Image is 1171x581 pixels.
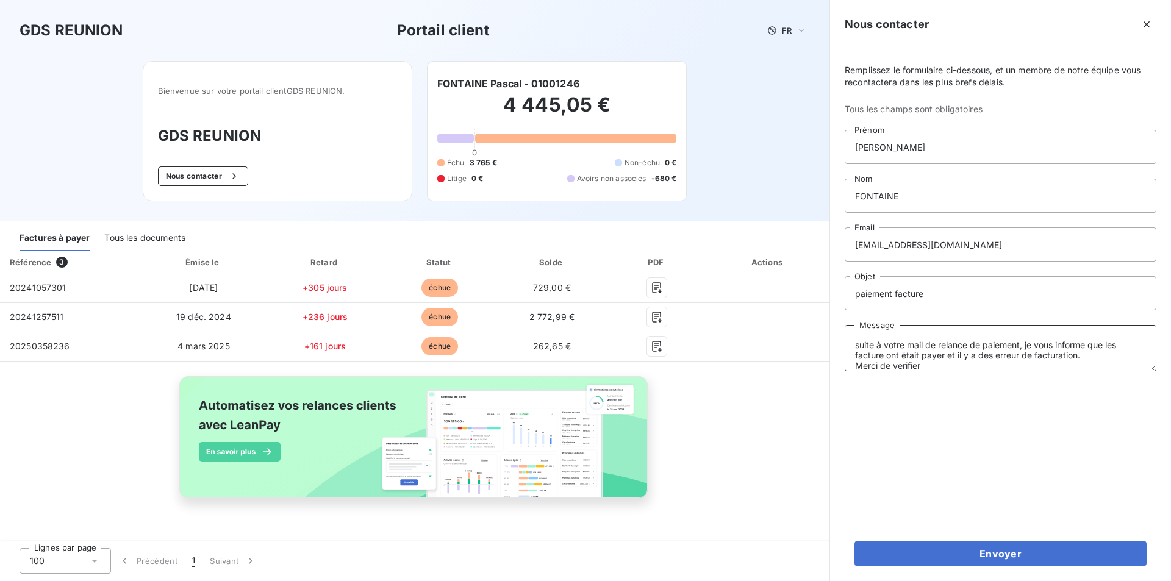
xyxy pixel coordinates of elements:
[421,337,458,355] span: échue
[845,130,1156,164] input: placeholder
[845,16,929,33] h5: Nous contacter
[189,282,218,293] span: [DATE]
[303,282,348,293] span: +305 jours
[385,256,494,268] div: Statut
[20,20,123,41] h3: GDS REUNION
[158,166,248,186] button: Nous contacter
[202,548,264,574] button: Suivant
[111,548,185,574] button: Précédent
[845,179,1156,213] input: placeholder
[437,93,676,129] h2: 4 445,05 €
[499,256,604,268] div: Solde
[625,157,660,168] span: Non-échu
[610,256,704,268] div: PDF
[845,103,1156,115] span: Tous les champs sont obligatoires
[158,125,397,147] h3: GDS REUNION
[397,20,490,41] h3: Portail client
[447,173,467,184] span: Litige
[192,555,195,567] span: 1
[421,279,458,297] span: échue
[854,541,1147,566] button: Envoyer
[30,555,45,567] span: 100
[304,341,346,351] span: +161 jours
[577,173,646,184] span: Avoirs non associés
[845,227,1156,262] input: placeholder
[158,86,397,96] span: Bienvenue sur votre portail client GDS REUNION .
[177,341,230,351] span: 4 mars 2025
[782,26,792,35] span: FR
[104,226,185,251] div: Tous les documents
[10,312,64,322] span: 20241257511
[447,157,465,168] span: Échu
[303,312,348,322] span: +236 jours
[437,76,579,91] h6: FONTAINE Pascal - 01001246
[471,173,483,184] span: 0 €
[845,325,1156,371] textarea: Bonjour, suite à votre mail de relance de paiement, je vous informe que les facture ont était pay...
[10,282,66,293] span: 20241057301
[10,257,51,267] div: Référence
[529,312,575,322] span: 2 772,99 €
[845,64,1156,88] span: Remplissez le formulaire ci-dessous, et un membre de notre équipe vous recontactera dans les plus...
[470,157,497,168] span: 3 765 €
[709,256,827,268] div: Actions
[421,308,458,326] span: échue
[472,148,477,157] span: 0
[665,157,676,168] span: 0 €
[185,548,202,574] button: 1
[651,173,677,184] span: -680 €
[20,226,90,251] div: Factures à payer
[176,312,231,322] span: 19 déc. 2024
[56,257,67,268] span: 3
[143,256,264,268] div: Émise le
[533,341,571,351] span: 262,65 €
[270,256,381,268] div: Retard
[168,369,661,519] img: banner
[845,276,1156,310] input: placeholder
[10,341,70,351] span: 20250358236
[533,282,571,293] span: 729,00 €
